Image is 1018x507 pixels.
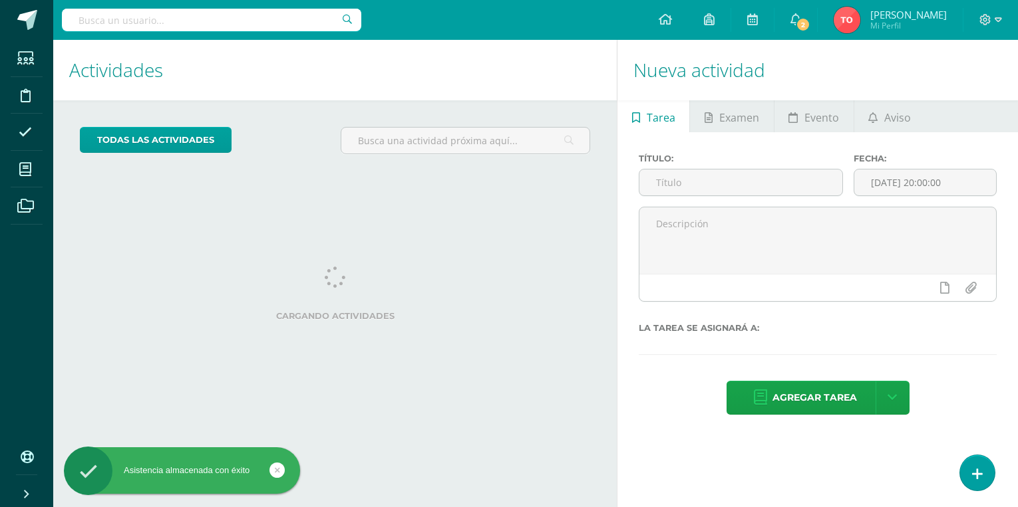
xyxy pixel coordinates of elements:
[854,100,926,132] a: Aviso
[796,17,810,32] span: 2
[639,323,997,333] label: La tarea se asignará a:
[80,127,232,153] a: todas las Actividades
[341,128,590,153] input: Busca una actividad próxima aquí...
[870,20,947,31] span: Mi Perfil
[64,464,300,476] div: Asistencia almacenada con éxito
[774,100,854,132] a: Evento
[854,153,997,163] label: Fecha:
[719,102,759,134] span: Examen
[633,40,1002,100] h1: Nueva actividad
[834,7,860,33] img: ee555c8c968eea5bde0abcdfcbd02b94.png
[854,169,996,195] input: Fecha de entrega
[804,102,839,134] span: Evento
[647,102,675,134] span: Tarea
[772,381,857,414] span: Agregar tarea
[617,100,689,132] a: Tarea
[870,8,947,21] span: [PERSON_NAME]
[80,311,590,321] label: Cargando actividades
[639,169,842,195] input: Título
[62,9,361,31] input: Busca un usuario...
[690,100,773,132] a: Examen
[69,40,601,100] h1: Actividades
[884,102,911,134] span: Aviso
[639,153,843,163] label: Título:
